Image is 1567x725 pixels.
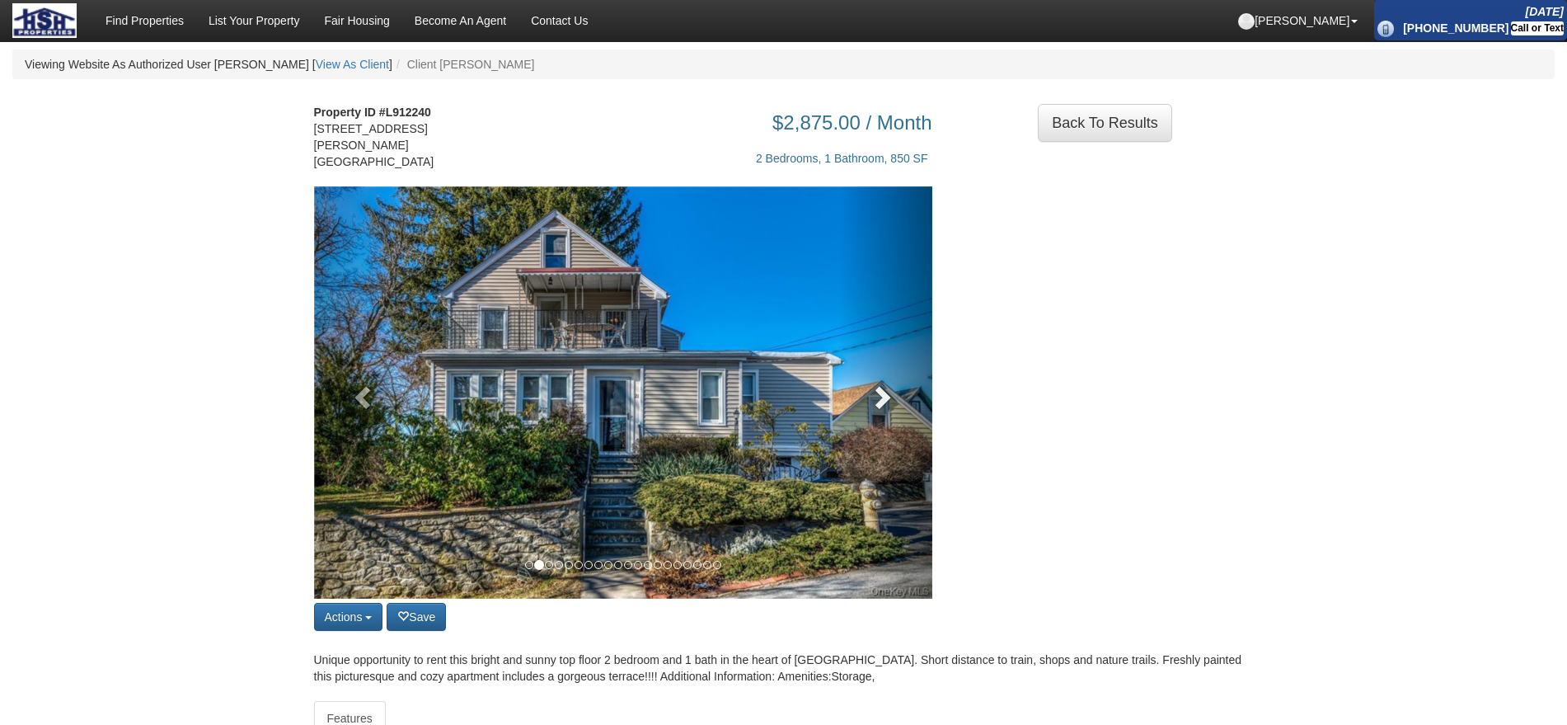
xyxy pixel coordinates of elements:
img: default-profile.png [1238,13,1255,30]
button: Actions [314,603,383,631]
div: Call or Text [1511,21,1564,35]
li: Client [PERSON_NAME] [392,56,535,73]
a: View As Client [316,58,389,71]
button: Save [387,603,446,631]
img: phone_icon.png [1377,21,1394,37]
strong: Property ID #L912240 [314,106,431,119]
div: 2 Bedrooms, 1 Bathroom, 850 SF [475,134,932,167]
h3: $2,875.00 / Month [475,112,932,134]
b: [PHONE_NUMBER] [1403,21,1508,35]
address: [STREET_ADDRESS][PERSON_NAME] [GEOGRAPHIC_DATA] [314,104,450,170]
div: ... [1038,104,1172,142]
li: Viewing Website As Authorized User [PERSON_NAME] [ ] [25,56,392,73]
a: Back To Results [1038,104,1172,142]
i: [DATE] [1526,5,1564,18]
